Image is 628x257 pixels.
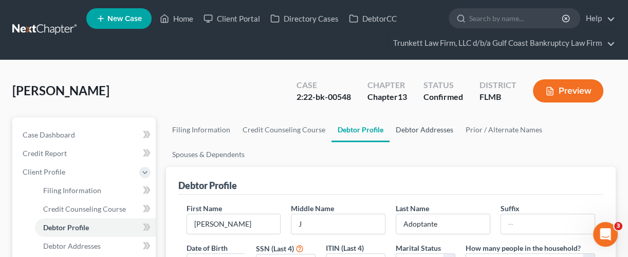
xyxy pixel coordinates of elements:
a: Case Dashboard [14,126,156,144]
div: Debtor Profile [178,179,237,192]
a: Client Portal [198,9,265,28]
div: Case [297,79,351,91]
a: Debtor Profile [331,117,390,142]
span: 3 [614,222,622,230]
label: ITIN (Last 4) [326,243,364,253]
a: Spouses & Dependents [166,142,251,167]
a: Debtor Addresses [390,117,459,142]
a: Credit Counseling Course [35,200,156,218]
span: Case Dashboard [23,130,75,139]
a: Credit Counseling Course [236,117,331,142]
a: Trunkett Law Firm, LLC d/b/a Gulf Coast Bankruptcy Law Firm [388,34,615,53]
label: Marital Status [396,243,441,253]
div: District [479,79,516,91]
span: Credit Counseling Course [43,204,126,213]
div: Chapter [367,91,407,103]
span: [PERSON_NAME] [12,83,109,98]
input: -- [396,214,490,234]
div: 2:22-bk-00548 [297,91,351,103]
iframe: Intercom live chat [593,222,618,247]
input: -- [187,214,281,234]
label: Suffix [501,203,520,214]
span: Client Profile [23,167,65,176]
a: Credit Report [14,144,156,163]
span: Credit Report [23,149,67,158]
label: How many people in the household? [466,243,581,253]
label: Date of Birth [187,243,228,253]
div: Status [423,79,463,91]
a: Prior / Alternate Names [459,117,548,142]
a: Filing Information [35,181,156,200]
a: Filing Information [166,117,236,142]
span: Filing Information [43,186,101,195]
a: Help [581,9,615,28]
label: SSN (Last 4) [256,243,294,254]
a: DebtorCC [344,9,402,28]
input: -- [501,214,595,234]
span: New Case [107,15,142,23]
label: First Name [187,203,222,214]
span: Debtor Addresses [43,242,101,250]
a: Directory Cases [265,9,344,28]
button: Preview [533,79,603,102]
div: FLMB [479,91,516,103]
label: Middle Name [291,203,334,214]
label: Last Name [396,203,429,214]
a: Debtor Profile [35,218,156,237]
input: Search by name... [469,9,563,28]
div: Chapter [367,79,407,91]
span: Debtor Profile [43,223,89,232]
input: M.I [291,214,385,234]
span: 13 [398,92,407,101]
div: Confirmed [423,91,463,103]
a: Home [155,9,198,28]
a: Debtor Addresses [35,237,156,255]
